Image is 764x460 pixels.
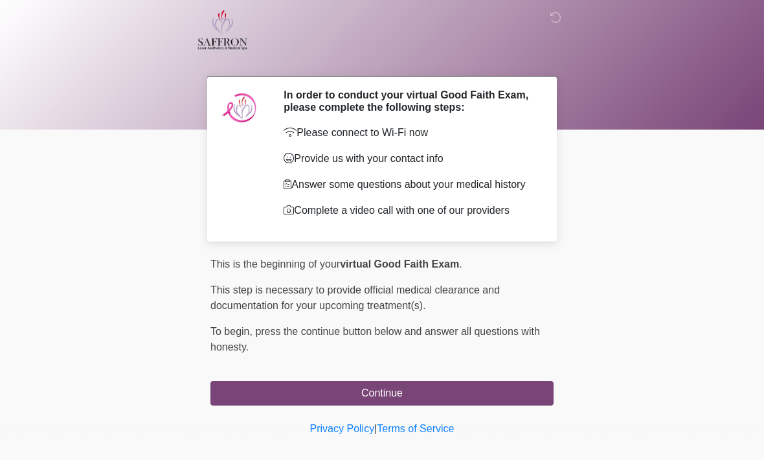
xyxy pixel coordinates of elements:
a: Terms of Service [377,423,454,434]
span: This step is necessary to provide official medical clearance and documentation for your upcoming ... [210,284,500,311]
strong: virtual Good Faith Exam [340,259,459,270]
span: . [459,259,462,270]
span: press the continue button below and answer all questions with honesty. [210,326,540,352]
button: Continue [210,381,554,406]
img: Saffron Laser Aesthetics and Medical Spa Logo [197,10,248,50]
p: Answer some questions about your medical history [284,177,534,192]
h2: In order to conduct your virtual Good Faith Exam, please complete the following steps: [284,89,534,113]
p: Provide us with your contact info [284,151,534,167]
img: Agent Avatar [220,89,259,128]
a: | [374,423,377,434]
p: Complete a video call with one of our providers [284,203,534,218]
span: To begin, [210,326,255,337]
a: Privacy Policy [310,423,375,434]
span: This is the beginning of your [210,259,340,270]
p: Please connect to Wi-Fi now [284,125,534,141]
